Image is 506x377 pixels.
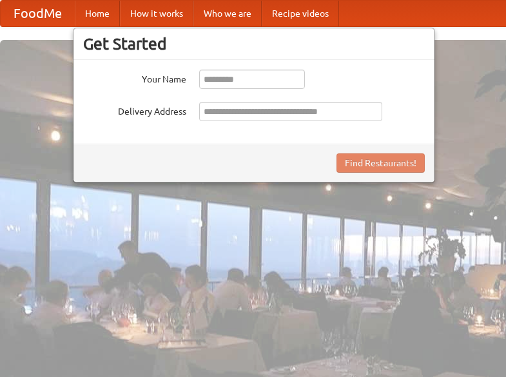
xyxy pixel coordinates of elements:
[193,1,262,26] a: Who we are
[83,34,425,53] h3: Get Started
[1,1,75,26] a: FoodMe
[336,153,425,173] button: Find Restaurants!
[262,1,339,26] a: Recipe videos
[83,102,186,118] label: Delivery Address
[120,1,193,26] a: How it works
[83,70,186,86] label: Your Name
[75,1,120,26] a: Home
